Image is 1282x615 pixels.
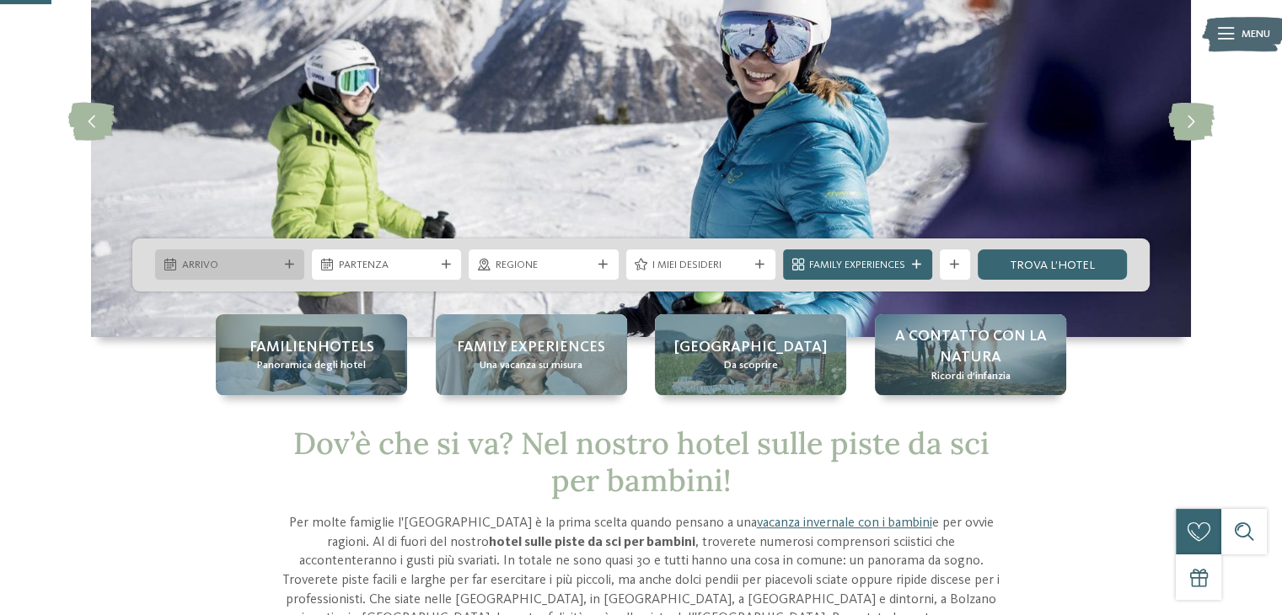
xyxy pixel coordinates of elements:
span: Da scoprire [724,358,778,373]
strong: hotel sulle piste da sci per bambini [489,536,695,549]
span: I miei desideri [652,258,748,273]
a: trova l’hotel [978,249,1127,280]
span: Regione [496,258,592,273]
span: Dov’è che si va? Nel nostro hotel sulle piste da sci per bambini! [292,424,989,499]
span: A contatto con la natura [890,326,1051,368]
a: vacanza invernale con i bambini [756,516,931,530]
a: Hotel sulle piste da sci per bambini: divertimento senza confini Familienhotels Panoramica degli ... [216,314,407,395]
span: Panoramica degli hotel [257,358,366,373]
span: Arrivo [182,258,278,273]
span: Family Experiences [809,258,905,273]
a: Hotel sulle piste da sci per bambini: divertimento senza confini A contatto con la natura Ricordi... [875,314,1066,395]
span: Partenza [339,258,435,273]
span: [GEOGRAPHIC_DATA] [674,337,827,358]
a: Hotel sulle piste da sci per bambini: divertimento senza confini Family experiences Una vacanza s... [436,314,627,395]
a: Hotel sulle piste da sci per bambini: divertimento senza confini [GEOGRAPHIC_DATA] Da scoprire [655,314,846,395]
span: Una vacanza su misura [480,358,582,373]
span: Family experiences [457,337,605,358]
span: Ricordi d’infanzia [931,369,1010,384]
span: Familienhotels [249,337,374,358]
